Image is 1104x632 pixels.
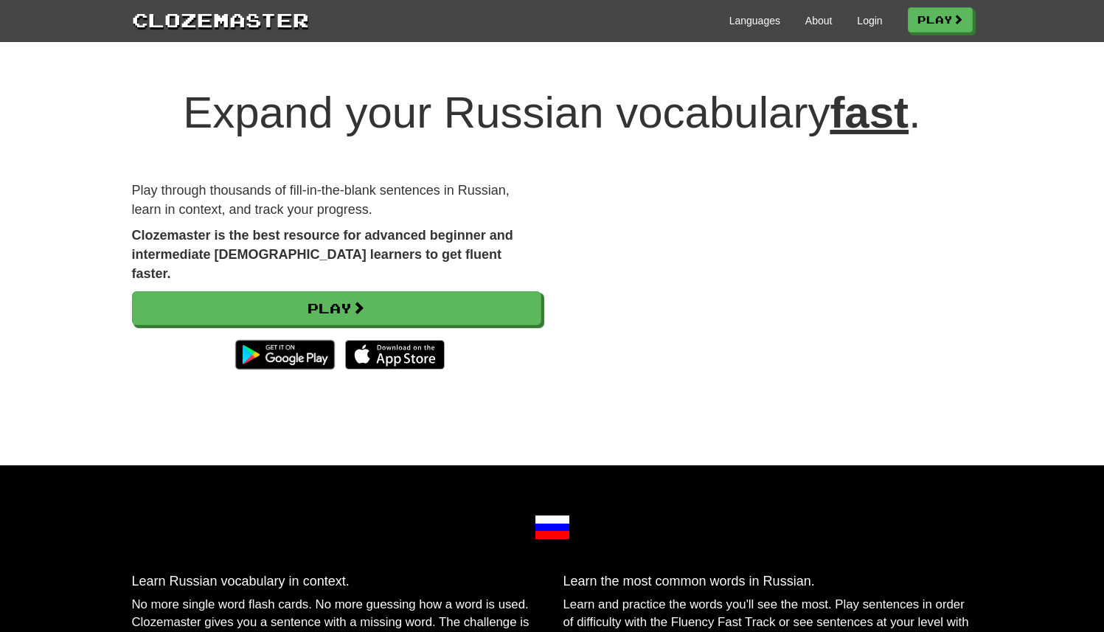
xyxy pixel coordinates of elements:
h3: Learn Russian vocabulary in context. [132,574,541,589]
img: Get it on Google Play [228,333,342,377]
a: Login [857,13,882,28]
a: Clozemaster [132,6,309,33]
a: Play [908,7,973,32]
a: Play [132,291,541,325]
p: Play through thousands of fill-in-the-blank sentences in Russian, learn in context, and track you... [132,181,541,219]
strong: Clozemaster is the best resource for advanced beginner and intermediate [DEMOGRAPHIC_DATA] learne... [132,228,513,280]
img: Download_on_the_App_Store_Badge_US-UK_135x40-25178aeef6eb6b83b96f5f2d004eda3bffbb37122de64afbaef7... [345,340,445,369]
a: Languages [729,13,780,28]
h1: Expand your Russian vocabulary . [132,88,973,137]
a: About [805,13,833,28]
u: fast [830,88,909,137]
h3: Learn the most common words in Russian. [563,574,973,589]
